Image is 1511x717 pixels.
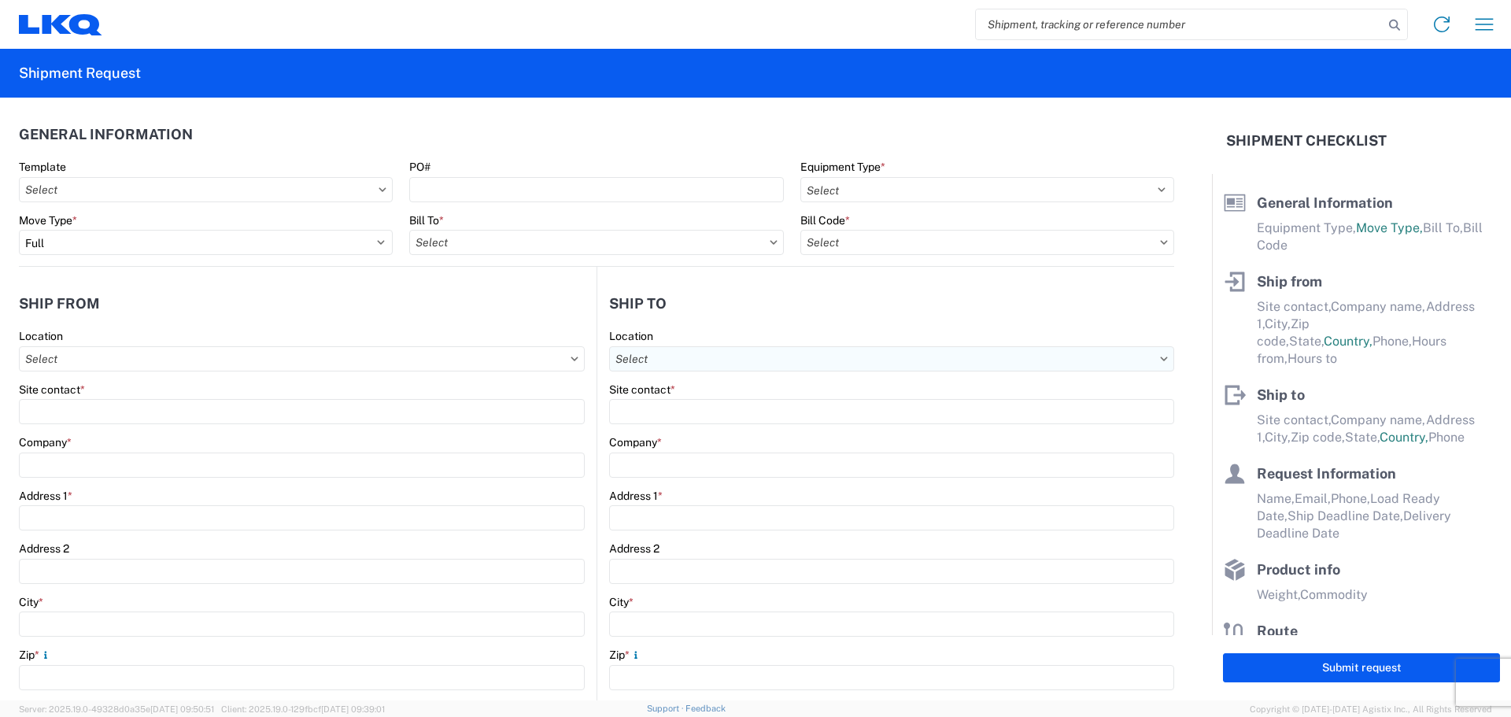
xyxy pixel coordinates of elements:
[1372,334,1412,349] span: Phone,
[1223,653,1500,682] button: Submit request
[19,296,100,312] h2: Ship from
[1257,561,1340,578] span: Product info
[685,704,726,713] a: Feedback
[1257,386,1305,403] span: Ship to
[19,213,77,227] label: Move Type
[800,160,885,174] label: Equipment Type
[1257,220,1356,235] span: Equipment Type,
[1300,587,1368,602] span: Commodity
[1295,491,1331,506] span: Email,
[409,160,430,174] label: PO#
[1291,430,1345,445] span: Zip code,
[1265,316,1291,331] span: City,
[609,329,653,343] label: Location
[1331,412,1426,427] span: Company name,
[1331,491,1370,506] span: Phone,
[19,160,66,174] label: Template
[19,346,585,371] input: Select
[647,704,686,713] a: Support
[1257,491,1295,506] span: Name,
[800,213,850,227] label: Bill Code
[1257,299,1331,314] span: Site contact,
[19,489,72,503] label: Address 1
[1226,131,1387,150] h2: Shipment Checklist
[1345,430,1380,445] span: State,
[1356,220,1423,235] span: Move Type,
[1257,587,1300,602] span: Weight,
[321,704,385,714] span: [DATE] 09:39:01
[1257,273,1322,290] span: Ship from
[19,383,85,397] label: Site contact
[976,9,1384,39] input: Shipment, tracking or reference number
[19,541,69,556] label: Address 2
[409,230,783,255] input: Select
[609,489,663,503] label: Address 1
[19,127,193,142] h2: General Information
[1380,430,1428,445] span: Country,
[1324,334,1372,349] span: Country,
[1287,351,1337,366] span: Hours to
[19,64,141,83] h2: Shipment Request
[1428,430,1465,445] span: Phone
[1250,702,1492,716] span: Copyright © [DATE]-[DATE] Agistix Inc., All Rights Reserved
[609,541,659,556] label: Address 2
[800,230,1174,255] input: Select
[609,296,667,312] h2: Ship to
[19,435,72,449] label: Company
[19,329,63,343] label: Location
[1423,220,1463,235] span: Bill To,
[609,648,642,662] label: Zip
[609,346,1174,371] input: Select
[1265,430,1291,445] span: City,
[1257,412,1331,427] span: Site contact,
[1331,299,1426,314] span: Company name,
[409,213,444,227] label: Bill To
[221,704,385,714] span: Client: 2025.19.0-129fbcf
[19,177,393,202] input: Select
[19,704,214,714] span: Server: 2025.19.0-49328d0a35e
[19,595,43,609] label: City
[609,595,634,609] label: City
[1289,334,1324,349] span: State,
[609,383,675,397] label: Site contact
[19,648,52,662] label: Zip
[1257,194,1393,211] span: General Information
[1257,623,1298,639] span: Route
[1287,508,1403,523] span: Ship Deadline Date,
[609,435,662,449] label: Company
[150,704,214,714] span: [DATE] 09:50:51
[1257,465,1396,482] span: Request Information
